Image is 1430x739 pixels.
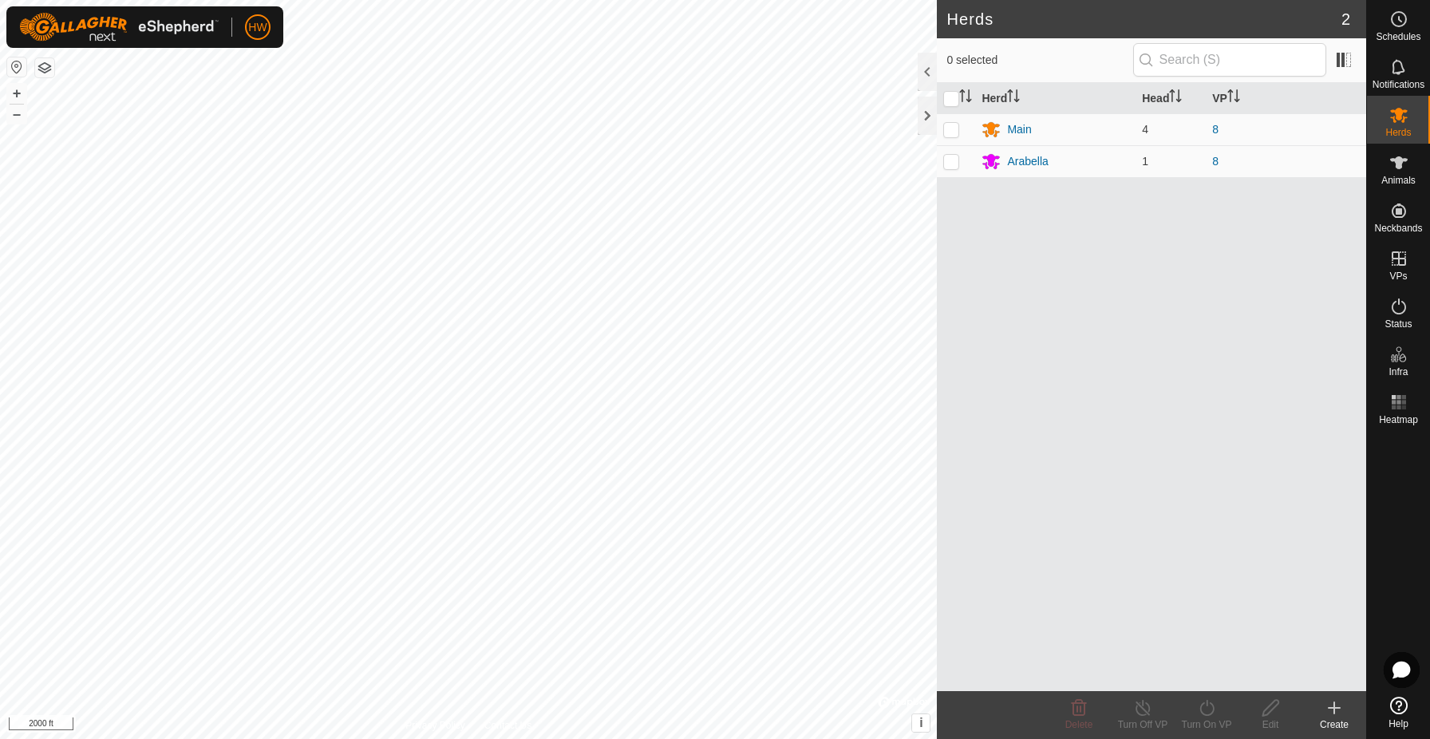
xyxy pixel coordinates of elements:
a: Help [1367,690,1430,735]
span: VPs [1389,271,1407,281]
div: Turn Off VP [1111,717,1175,732]
a: Privacy Policy [405,718,465,733]
span: Status [1385,319,1412,329]
span: i [919,716,922,729]
th: VP [1206,83,1366,114]
th: Head [1136,83,1206,114]
span: Help [1389,719,1408,729]
a: 8 [1212,123,1219,136]
span: 0 selected [946,52,1132,69]
button: i [912,714,930,732]
img: Gallagher Logo [19,13,219,41]
p-sorticon: Activate to sort [1227,92,1240,105]
th: Herd [975,83,1136,114]
span: Schedules [1376,32,1420,41]
span: Delete [1065,719,1093,730]
h2: Herds [946,10,1341,29]
a: 8 [1212,155,1219,168]
span: HW [248,19,267,36]
div: Create [1302,717,1366,732]
button: Reset Map [7,57,26,77]
div: Edit [1238,717,1302,732]
p-sorticon: Activate to sort [959,92,972,105]
span: Herds [1385,128,1411,137]
span: Heatmap [1379,415,1418,425]
span: Notifications [1373,80,1424,89]
button: Map Layers [35,58,54,77]
div: Turn On VP [1175,717,1238,732]
p-sorticon: Activate to sort [1169,92,1182,105]
button: – [7,105,26,124]
span: Infra [1389,367,1408,377]
span: 2 [1341,7,1350,31]
button: + [7,84,26,103]
div: Arabella [1007,153,1048,170]
span: 4 [1142,123,1148,136]
input: Search (S) [1133,43,1326,77]
a: Contact Us [484,718,531,733]
span: 1 [1142,155,1148,168]
span: Neckbands [1374,223,1422,233]
span: Animals [1381,176,1416,185]
div: Main [1007,121,1031,138]
p-sorticon: Activate to sort [1007,92,1020,105]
